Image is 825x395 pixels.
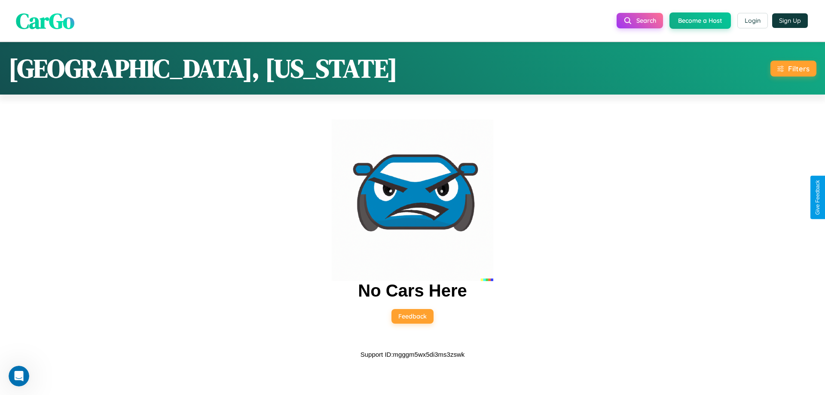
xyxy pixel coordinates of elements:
iframe: Intercom live chat [9,366,29,386]
h1: [GEOGRAPHIC_DATA], [US_STATE] [9,51,397,86]
button: Sign Up [772,13,808,28]
button: Feedback [391,309,434,324]
button: Login [737,13,768,28]
span: Search [636,17,656,24]
button: Search [617,13,663,28]
button: Become a Host [669,12,731,29]
button: Filters [770,61,816,77]
p: Support ID: mgggm5wx5di3ms3zswk [361,349,465,360]
h2: No Cars Here [358,281,467,300]
div: Filters [788,64,810,73]
img: car [332,119,493,281]
div: Give Feedback [815,180,821,215]
span: CarGo [16,6,74,35]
